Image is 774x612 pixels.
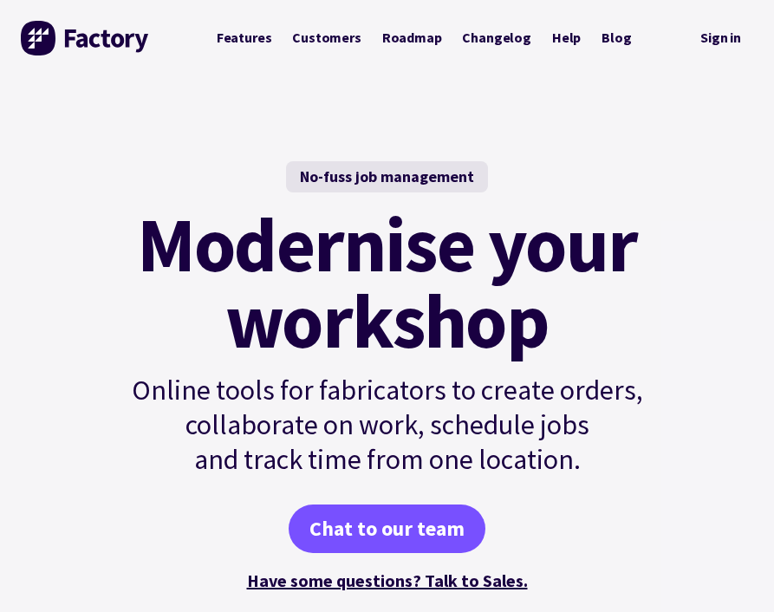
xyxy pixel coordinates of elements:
mark: Modernise your workshop [137,206,637,359]
a: Have some questions? Talk to Sales. [247,570,528,591]
a: Blog [591,22,641,54]
a: Sign in [688,21,753,56]
a: Changelog [452,22,541,54]
a: Features [206,22,283,54]
a: Help [542,22,591,54]
div: No-fuss job management [286,161,488,192]
a: Roadmap [372,22,452,54]
nav: Secondary Navigation [688,21,753,56]
nav: Primary Navigation [206,22,642,54]
p: Online tools for fabricators to create orders, collaborate on work, schedule jobs and track time ... [94,373,680,477]
a: Chat to our team [289,505,485,553]
a: Customers [282,22,371,54]
img: Factory [21,21,151,55]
